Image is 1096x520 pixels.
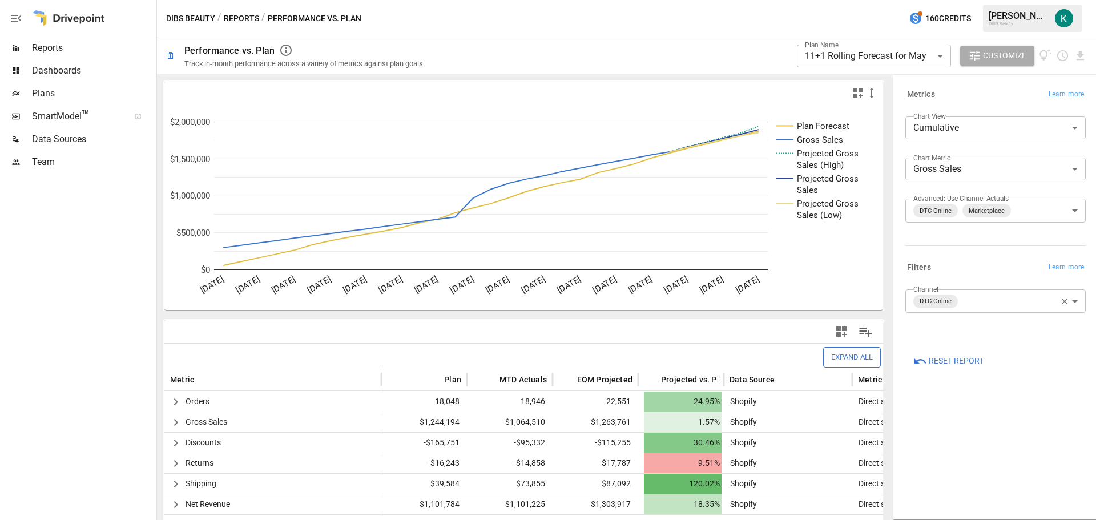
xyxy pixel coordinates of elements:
span: Shipping [186,479,216,488]
button: DIBS Beauty [166,11,215,26]
img: Katherine Rose [1055,9,1073,27]
span: ™ [82,108,90,122]
text: Projected Gross [797,148,859,159]
button: Sort [560,372,576,388]
span: DTC Online [915,204,956,217]
span: 120.02% [644,474,722,494]
span: $1,263,761 [558,412,632,432]
span: Shopify [726,417,757,426]
button: Reports [224,11,259,26]
span: $73,855 [473,474,547,494]
span: 24.95% [644,392,722,412]
span: Direct summation of the underlying channel-specific values. [854,417,1068,426]
button: Sort [427,372,443,388]
span: 1.57% [644,412,722,432]
text: $2,000,000 [170,117,210,127]
text: Sales [797,185,818,195]
label: Advanced: Use Channel Actuals [913,194,1009,203]
div: Performance vs. Plan [184,45,275,56]
text: [DATE] [627,273,654,295]
text: [DATE] [199,273,226,295]
text: $500,000 [176,228,210,238]
div: / [217,11,221,26]
button: Download report [1074,49,1087,62]
span: Returns [186,458,213,467]
text: Sales (High) [797,160,844,170]
span: 22,551 [558,392,632,412]
button: Customize [960,46,1034,66]
span: $1,303,917 [558,494,632,514]
span: $39,584 [387,474,461,494]
text: [DATE] [698,273,726,295]
label: Chart Metric [913,153,950,163]
span: $1,101,784 [387,494,461,514]
span: -9.51% [644,453,722,473]
div: Track in-month performance across a variety of metrics against plan goals. [184,59,425,68]
h6: Metrics [907,88,935,101]
text: $1,000,000 [170,191,210,201]
text: Projected Gross [797,174,859,184]
span: 18,946 [473,392,547,412]
span: Net Revenue [186,499,230,509]
span: Plans [32,87,154,100]
text: [DATE] [591,273,618,295]
button: Sort [482,372,498,388]
text: [DATE] [270,273,297,295]
span: -$16,243 [387,453,461,473]
span: -$115,255 [558,433,632,453]
div: 🗓 [166,50,175,61]
span: Discounts [186,438,221,447]
text: Plan Forecast [797,121,849,131]
text: [DATE] [377,273,404,295]
button: 160Credits [904,8,976,29]
text: $1,500,000 [170,154,210,164]
span: 18,048 [387,392,461,412]
span: Reports [32,41,154,55]
div: A chart. [164,104,875,310]
span: 18.35% [644,494,722,514]
text: [DATE] [448,273,476,295]
button: Sort [195,372,211,388]
div: [PERSON_NAME] [989,10,1048,21]
span: $87,092 [558,474,632,494]
span: Dashboards [32,64,154,78]
span: -$14,858 [473,453,547,473]
button: Expand All [823,347,881,367]
span: EOM Projected [577,374,632,385]
span: Customize [983,49,1026,63]
span: Shopify [726,479,757,488]
div: / [261,11,265,26]
span: Learn more [1049,89,1084,100]
label: Channel [913,284,938,294]
span: Direct summation of the underlying channel-specific values. [854,479,1068,488]
span: Plan [444,374,461,385]
span: Data Source [730,374,775,385]
button: Reset Report [905,351,992,372]
text: [DATE] [234,273,261,295]
div: Cumulative [905,116,1086,139]
label: Chart View [913,111,946,121]
label: Plan Name [805,40,839,50]
span: 160 Credits [925,11,971,26]
span: MTD Actuals [499,374,547,385]
text: [DATE] [341,273,369,295]
text: Gross Sales [797,135,843,145]
span: Projected vs. Plan [661,374,728,385]
text: [DATE] [662,273,690,295]
span: Data Sources [32,132,154,146]
span: 30.46% [644,433,722,453]
span: SmartModel [32,110,122,123]
span: $1,244,194 [387,412,461,432]
div: 11+1 Rolling Forecast for May [797,45,951,67]
span: -$17,787 [558,453,632,473]
span: Metric Definition [858,374,921,385]
div: DIBS Beauty [989,21,1048,26]
span: Shopify [726,458,757,467]
span: -$165,751 [387,433,461,453]
text: Sales (Low) [797,210,842,220]
text: [DATE] [305,273,333,295]
span: Gross Sales [186,417,227,426]
span: Shopify [726,499,757,509]
text: Projected Gross [797,199,859,209]
button: Manage Columns [853,319,879,345]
